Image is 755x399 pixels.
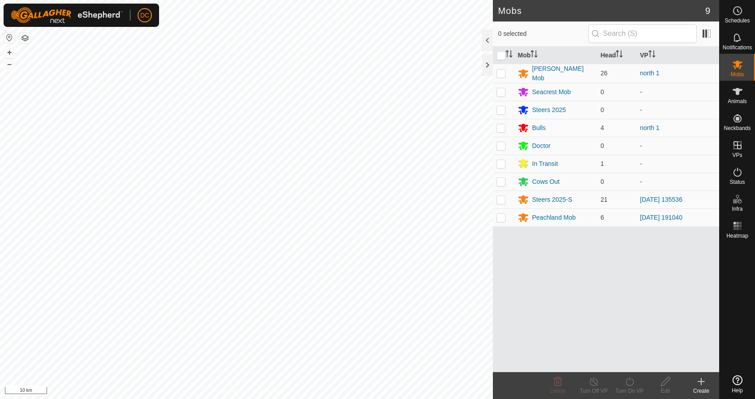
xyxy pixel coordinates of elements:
[640,124,660,131] a: north 1
[600,106,604,113] span: 0
[600,69,608,77] span: 26
[600,88,604,95] span: 0
[597,47,636,64] th: Head
[732,152,742,158] span: VPs
[731,72,744,77] span: Mobs
[636,155,719,173] td: -
[636,137,719,155] td: -
[4,47,15,58] button: +
[211,387,245,395] a: Privacy Policy
[532,213,576,222] div: Peachland Mob
[600,160,604,167] span: 1
[588,24,697,43] input: Search (S)
[532,195,573,204] div: Steers 2025-S
[532,141,551,151] div: Doctor
[532,123,546,133] div: Bulls
[729,179,745,185] span: Status
[600,196,608,203] span: 21
[648,52,656,59] p-sorticon: Activate to sort
[550,388,566,394] span: Delete
[647,387,683,395] div: Edit
[612,387,647,395] div: Turn On VP
[498,29,588,39] span: 0 selected
[636,173,719,191] td: -
[640,196,682,203] a: [DATE] 135536
[705,4,710,17] span: 9
[600,214,604,221] span: 6
[600,142,604,149] span: 0
[636,101,719,119] td: -
[616,52,623,59] p-sorticon: Activate to sort
[720,372,755,397] a: Help
[532,105,566,115] div: Steers 2025
[11,7,123,23] img: Gallagher Logo
[683,387,719,395] div: Create
[732,206,742,212] span: Infra
[636,47,719,64] th: VP
[532,64,594,83] div: [PERSON_NAME] Mob
[532,87,571,97] div: Seacrest Mob
[600,178,604,185] span: 0
[725,18,750,23] span: Schedules
[726,233,748,239] span: Heatmap
[498,5,705,16] h2: Mobs
[4,32,15,43] button: Reset Map
[724,126,751,131] span: Neckbands
[531,52,538,59] p-sorticon: Activate to sort
[576,387,612,395] div: Turn Off VP
[514,47,597,64] th: Mob
[255,387,281,395] a: Contact Us
[640,214,682,221] a: [DATE] 191040
[640,69,660,77] a: north 1
[505,52,513,59] p-sorticon: Activate to sort
[532,159,558,169] div: In Transit
[723,45,752,50] span: Notifications
[636,83,719,101] td: -
[732,388,743,393] span: Help
[532,177,560,186] div: Cows Out
[728,99,747,104] span: Animals
[20,33,30,43] button: Map Layers
[140,11,149,20] span: DC
[4,59,15,69] button: –
[600,124,604,131] span: 4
